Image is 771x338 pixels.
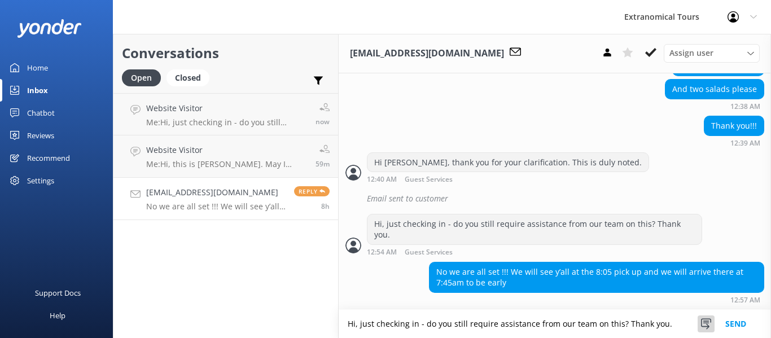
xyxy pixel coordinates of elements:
[146,159,307,169] p: Me: Hi, this is [PERSON_NAME]. May I know for what tour is this for?
[367,176,397,183] strong: 12:40 AM
[669,47,713,59] span: Assign user
[730,297,760,304] strong: 12:57 AM
[27,79,48,102] div: Inbox
[339,310,771,338] textarea: Hi, just checking in - do you still require assistance from our team on this? Thank you.
[146,102,307,115] h4: Website Visitor
[367,248,702,256] div: Sep 09 2025 09:54am (UTC -07:00) America/Tijuana
[316,117,330,126] span: Sep 09 2025 06:19pm (UTC -07:00) America/Tijuana
[146,117,307,128] p: Me: Hi, just checking in - do you still require assistance from our team on this? Thank you.
[113,135,338,178] a: Website VisitorMe:Hi, this is [PERSON_NAME]. May I know for what tour is this for?59m
[665,80,764,99] div: And two salads please
[730,103,760,110] strong: 12:38 AM
[715,310,757,338] button: Send
[704,139,764,147] div: Sep 09 2025 09:39am (UTC -07:00) America/Tijuana
[146,201,286,212] p: No we are all set !!! We will see y’all at the 8:05 pick up and we will arrive there at 7:45am to...
[17,19,82,38] img: yonder-white-logo.png
[704,116,764,135] div: Thank you!!!
[367,214,702,244] div: Hi, just checking in - do you still require assistance from our team on this? Thank you.
[367,175,649,183] div: Sep 09 2025 09:40am (UTC -07:00) America/Tijuana
[405,176,453,183] span: Guest Services
[113,93,338,135] a: Website VisitorMe:Hi, just checking in - do you still require assistance from our team on this? T...
[405,249,453,256] span: Guest Services
[294,186,330,196] span: Reply
[27,147,70,169] div: Recommend
[367,153,649,172] div: Hi [PERSON_NAME], thank you for your clarification. This is duly noted.
[167,71,215,84] a: Closed
[113,178,338,220] a: [EMAIL_ADDRESS][DOMAIN_NAME]No we are all set !!! We will see y’all at the 8:05 pick up and we wi...
[665,102,764,110] div: Sep 09 2025 09:38am (UTC -07:00) America/Tijuana
[27,124,54,147] div: Reviews
[27,102,55,124] div: Chatbot
[730,140,760,147] strong: 12:39 AM
[122,69,161,86] div: Open
[664,44,760,62] div: Assign User
[429,296,764,304] div: Sep 09 2025 09:57am (UTC -07:00) America/Tijuana
[146,186,286,199] h4: [EMAIL_ADDRESS][DOMAIN_NAME]
[367,249,397,256] strong: 12:54 AM
[122,42,330,64] h2: Conversations
[146,144,307,156] h4: Website Visitor
[345,189,764,208] div: 2025-09-09T16:44:23.460
[27,56,48,79] div: Home
[35,282,81,304] div: Support Docs
[316,159,330,169] span: Sep 09 2025 05:20pm (UTC -07:00) America/Tijuana
[122,71,167,84] a: Open
[50,304,65,327] div: Help
[350,46,504,61] h3: [EMAIL_ADDRESS][DOMAIN_NAME]
[27,169,54,192] div: Settings
[367,189,764,208] div: Email sent to customer
[430,262,764,292] div: No we are all set !!! We will see y’all at the 8:05 pick up and we will arrive there at 7:45am to...
[321,201,330,211] span: Sep 09 2025 09:57am (UTC -07:00) America/Tijuana
[167,69,209,86] div: Closed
